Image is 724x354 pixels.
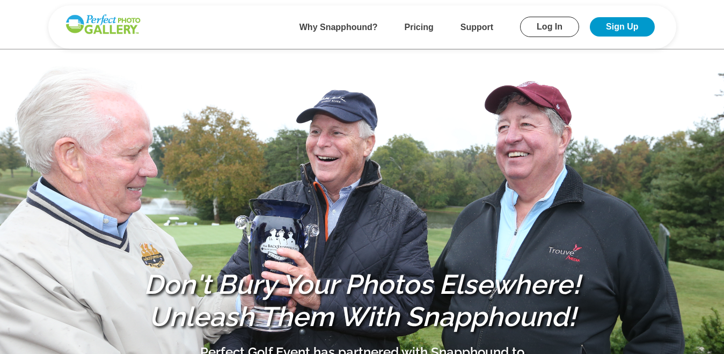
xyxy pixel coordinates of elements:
[460,23,493,32] a: Support
[520,17,579,37] a: Log In
[64,13,142,35] img: Snapphound Logo
[405,23,434,32] a: Pricing
[137,269,588,333] h1: Don't Bury Your Photos Elsewhere! Unleash Them With Snapphound!
[299,23,378,32] a: Why Snapphound?
[590,17,654,37] a: Sign Up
